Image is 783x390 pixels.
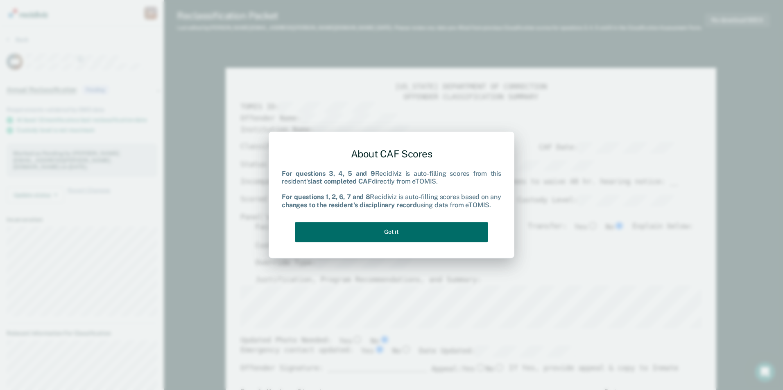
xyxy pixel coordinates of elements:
div: Recidiviz is auto-filling scores from this resident's directly from eTOMIS. Recidiviz is auto-fil... [282,170,501,209]
b: changes to the resident's disciplinary record [282,201,417,209]
b: For questions 3, 4, 5 and 9 [282,170,375,177]
b: For questions 1, 2, 6, 7 and 8 [282,193,370,201]
b: last completed CAF [310,177,371,185]
div: About CAF Scores [282,141,501,166]
button: Got it [295,222,488,242]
